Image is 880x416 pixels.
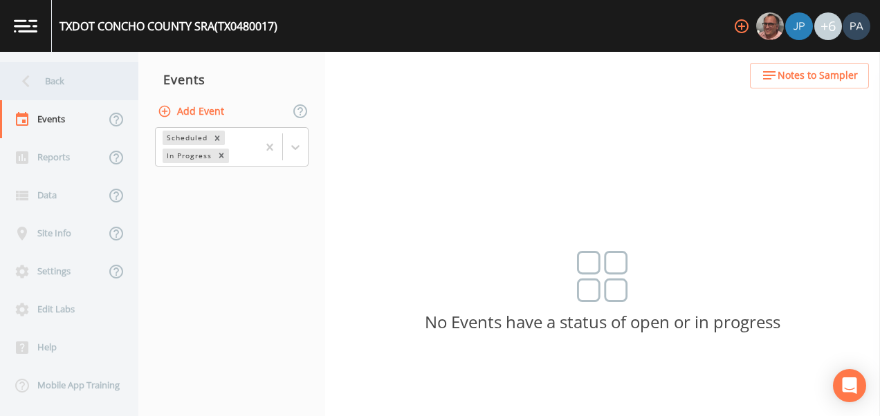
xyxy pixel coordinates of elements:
[210,131,225,145] div: Remove Scheduled
[833,369,866,402] div: Open Intercom Messenger
[577,251,628,302] img: svg%3e
[756,12,784,40] img: e2d790fa78825a4bb76dcb6ab311d44c
[163,131,210,145] div: Scheduled
[755,12,785,40] div: Mike Franklin
[214,149,229,163] div: Remove In Progress
[155,99,230,124] button: Add Event
[814,12,842,40] div: +6
[843,12,870,40] img: b17d2fe1905336b00f7c80abca93f3e1
[785,12,814,40] div: Joshua gere Paul
[785,12,813,40] img: 41241ef155101aa6d92a04480b0d0000
[138,62,325,97] div: Events
[750,63,869,88] button: Notes to Sampler
[325,316,880,328] p: No Events have a status of open or in progress
[163,149,214,163] div: In Progress
[59,18,277,35] div: TXDOT CONCHO COUNTY SRA (TX0480017)
[778,67,858,84] span: Notes to Sampler
[14,19,37,32] img: logo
